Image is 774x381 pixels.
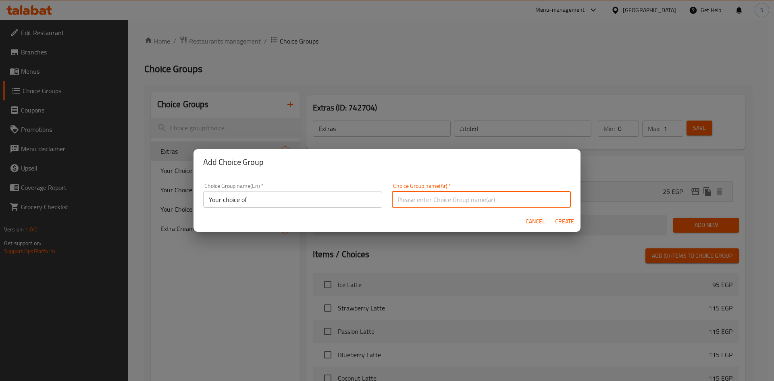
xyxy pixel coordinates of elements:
button: Cancel [522,214,548,229]
input: Please enter Choice Group name(en) [203,192,382,208]
h2: Add Choice Group [203,156,571,169]
input: Please enter Choice Group name(ar) [392,192,571,208]
span: Create [555,217,574,227]
button: Create [551,214,577,229]
span: Cancel [526,217,545,227]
